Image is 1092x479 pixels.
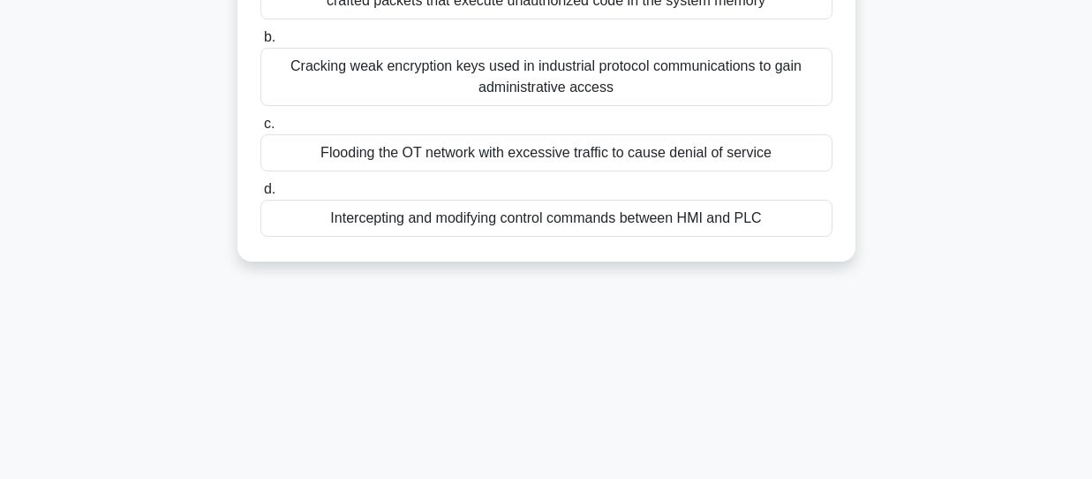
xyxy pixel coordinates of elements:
[260,200,832,237] div: Intercepting and modifying control commands between HMI and PLC
[264,29,275,44] span: b.
[260,48,832,106] div: Cracking weak encryption keys used in industrial protocol communications to gain administrative a...
[260,134,832,171] div: Flooding the OT network with excessive traffic to cause denial of service
[264,181,275,196] span: d.
[264,116,275,131] span: c.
